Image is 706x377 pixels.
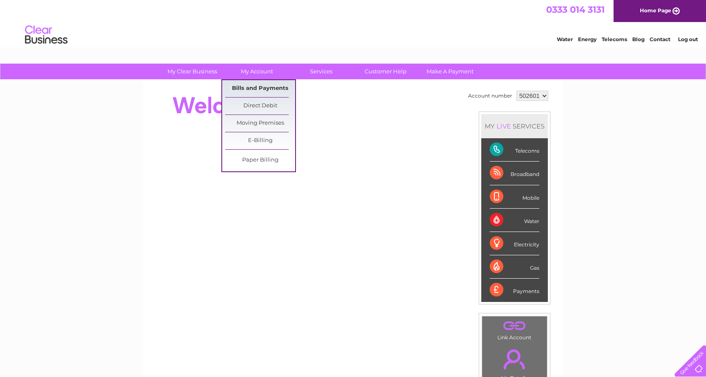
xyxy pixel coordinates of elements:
[157,64,227,79] a: My Clear Business
[286,64,356,79] a: Services
[225,152,295,169] a: Paper Billing
[578,36,597,42] a: Energy
[225,115,295,132] a: Moving Premises
[466,89,514,103] td: Account number
[225,80,295,97] a: Bills and Payments
[650,36,670,42] a: Contact
[495,122,513,130] div: LIVE
[602,36,627,42] a: Telecoms
[490,138,539,162] div: Telecoms
[222,64,292,79] a: My Account
[632,36,645,42] a: Blog
[490,255,539,279] div: Gas
[481,114,548,138] div: MY SERVICES
[484,344,545,374] a: .
[153,5,554,41] div: Clear Business is a trading name of Verastar Limited (registered in [GEOGRAPHIC_DATA] No. 3667643...
[557,36,573,42] a: Water
[351,64,421,79] a: Customer Help
[482,316,547,343] td: Link Account
[484,318,545,333] a: .
[25,22,68,48] img: logo.png
[490,279,539,302] div: Payments
[546,4,605,15] a: 0333 014 3131
[490,185,539,209] div: Mobile
[225,98,295,114] a: Direct Debit
[490,209,539,232] div: Water
[225,132,295,149] a: E-Billing
[490,162,539,185] div: Broadband
[415,64,485,79] a: Make A Payment
[490,232,539,255] div: Electricity
[678,36,698,42] a: Log out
